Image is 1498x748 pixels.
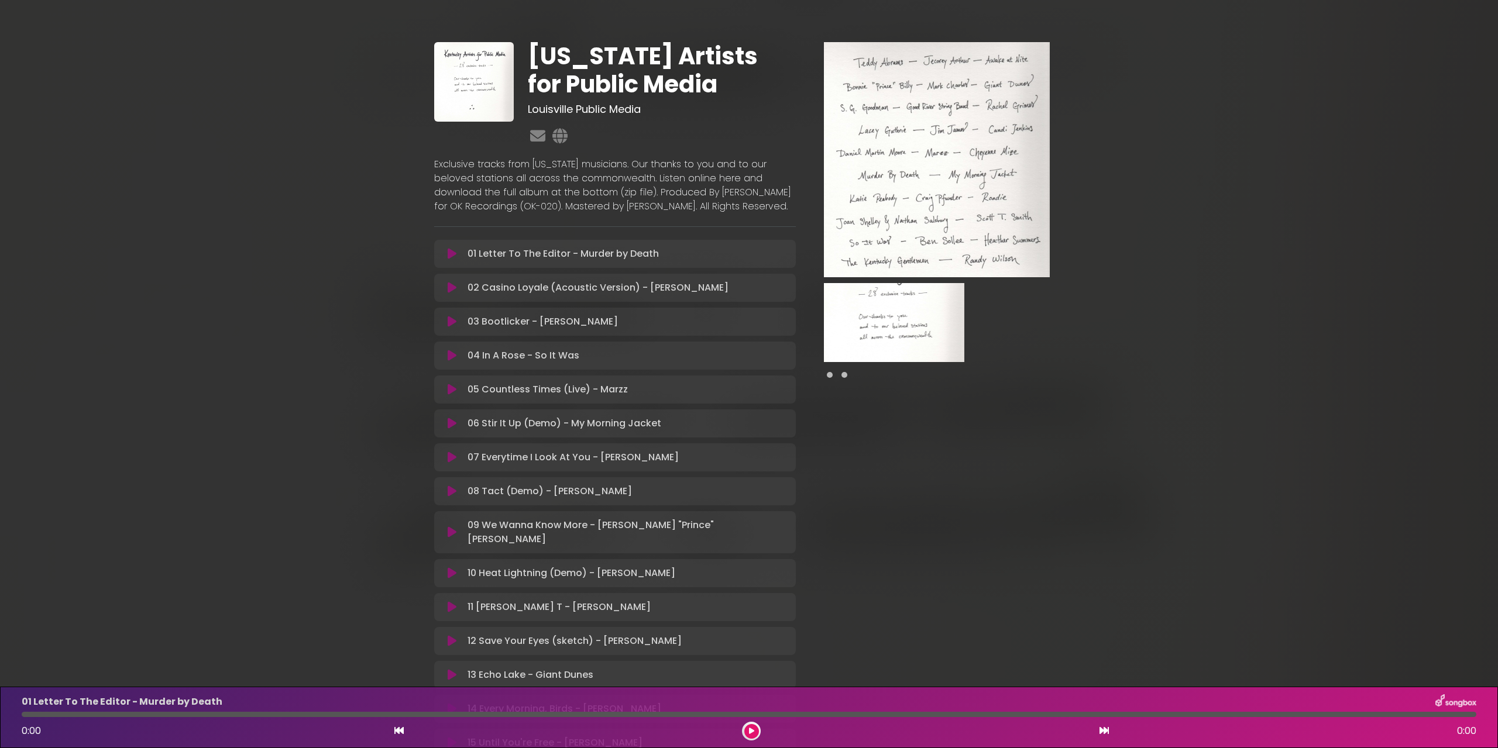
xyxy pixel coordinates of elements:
[468,566,675,580] p: 10 Heat Lightning (Demo) - [PERSON_NAME]
[468,518,788,546] p: 09 We Wanna Know More - [PERSON_NAME] "Prince" [PERSON_NAME]
[468,600,651,614] p: 11 [PERSON_NAME] T - [PERSON_NAME]
[22,724,41,737] span: 0:00
[468,484,632,498] p: 08 Tact (Demo) - [PERSON_NAME]
[468,668,593,682] p: 13 Echo Lake - Giant Dunes
[1435,694,1476,709] img: songbox-logo-white.png
[1457,724,1476,738] span: 0:00
[528,103,795,116] h3: Louisville Public Media
[468,281,729,295] p: 02 Casino Loyale (Acoustic Version) - [PERSON_NAME]
[434,42,514,122] img: c1WsRbwhTdCAEPY19PzT
[22,695,222,709] p: 01 Letter To The Editor - Murder by Death
[468,382,628,397] p: 05 Countless Times (Live) - Marzz
[434,157,796,213] p: Exclusive tracks from [US_STATE] musicians. Our thanks to you and to our beloved stations all acr...
[528,42,795,98] h1: [US_STATE] Artists for Public Media
[468,634,682,648] p: 12 Save Your Eyes (sketch) - [PERSON_NAME]
[824,42,1050,277] img: Main Media
[468,247,659,261] p: 01 Letter To The Editor - Murder by Death
[468,450,679,464] p: 07 Everytime I Look At You - [PERSON_NAME]
[468,315,618,329] p: 03 Bootlicker - [PERSON_NAME]
[824,283,964,362] img: VTNrOFRoSLGAMNB5FI85
[468,349,579,363] p: 04 In A Rose - So It Was
[468,416,661,430] p: 06 Stir It Up (Demo) - My Morning Jacket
